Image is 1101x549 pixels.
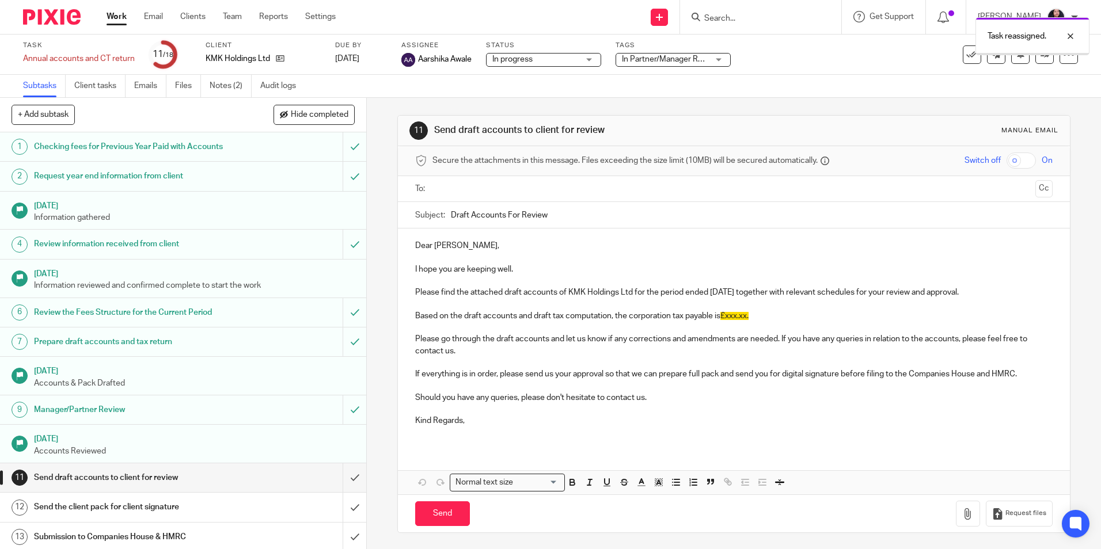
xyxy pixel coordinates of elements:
[335,55,359,63] span: [DATE]
[23,75,66,97] a: Subtasks
[180,11,206,22] a: Clients
[432,155,818,166] span: Secure the attachments in this message. Files exceeding the size limit (10MB) will be secured aut...
[1005,509,1046,518] span: Request files
[1042,155,1053,166] span: On
[34,528,232,546] h1: Submission to Companies House & HMRC
[23,53,135,64] div: Annual accounts and CT return
[415,183,428,195] label: To:
[12,470,28,486] div: 11
[260,75,305,97] a: Audit logs
[986,501,1053,527] button: Request files
[34,235,232,253] h1: Review information received from client
[134,75,166,97] a: Emails
[12,402,28,418] div: 9
[415,501,470,526] input: Send
[988,30,1046,42] p: Task reassigned.
[153,48,173,61] div: 11
[291,110,348,120] span: Hide completed
[1001,126,1058,135] div: Manual email
[12,334,28,350] div: 7
[12,500,28,516] div: 12
[34,280,355,291] p: Information reviewed and confirmed complete to start the work
[12,237,28,253] div: 4
[418,54,472,65] span: Aarshika Awale
[23,41,135,50] label: Task
[34,469,232,486] h1: Send draft accounts to client for review
[259,11,288,22] a: Reports
[415,209,445,221] label: Subject:
[74,75,126,97] a: Client tasks
[450,474,565,491] div: Search for option
[34,445,355,457] p: Accounts Reviewed
[12,105,75,124] button: + Add subtask
[163,52,173,58] small: /18
[415,392,1052,403] p: Should you have any queries, please don't hesitate to contact us.
[34,138,232,155] h1: Checking fees for Previous Year Paid with Accounts
[415,368,1052,380] p: If everything is in order, please send us your approval so that we can prepare full pack and send...
[965,155,1001,166] span: Switch off
[486,41,601,50] label: Status
[12,529,28,545] div: 13
[34,378,355,389] p: Accounts & Pack Drafted
[23,9,81,25] img: Pixie
[453,476,515,489] span: Normal text size
[415,264,1052,275] p: I hope you are keeping well.
[415,240,1052,251] p: Dear [PERSON_NAME],
[517,476,558,489] input: Search for option
[175,75,201,97] a: Files
[12,169,28,185] div: 2
[492,55,533,63] span: In progress
[434,124,758,136] h1: Send draft accounts to client for review
[206,41,321,50] label: Client
[144,11,163,22] a: Email
[415,287,1052,298] p: Please find the attached draft accounts of KMK Holdings Ltd for the period ended [DATE] together ...
[409,121,428,140] div: 11
[210,75,252,97] a: Notes (2)
[34,401,232,418] h1: Manager/Partner Review
[415,415,1052,426] p: Kind Regards,
[12,139,28,155] div: 1
[34,212,355,223] p: Information gathered
[107,11,127,22] a: Work
[34,167,232,185] h1: Request year end information from client
[720,312,749,320] span: £xxx.xx.
[34,304,232,321] h1: Review the Fees Structure for the Current Period
[12,304,28,321] div: 6
[223,11,242,22] a: Team
[415,333,1052,357] p: Please go through the draft accounts and let us know if any corrections and amendments are needed...
[305,11,336,22] a: Settings
[401,41,472,50] label: Assignee
[622,55,719,63] span: In Partner/Manager Review
[1035,180,1053,197] button: Cc
[34,197,355,212] h1: [DATE]
[1047,8,1065,26] img: MicrosoftTeams-image.jfif
[34,363,355,377] h1: [DATE]
[34,430,355,445] h1: [DATE]
[415,310,1052,322] p: Based on the draft accounts and draft tax computation, the corporation tax payable is
[335,41,387,50] label: Due by
[401,53,415,67] img: svg%3E
[274,105,355,124] button: Hide completed
[34,265,355,280] h1: [DATE]
[34,333,232,350] h1: Prepare draft accounts and tax return
[206,53,270,64] p: KMK Holdings Ltd
[34,498,232,516] h1: Send the client pack for client signature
